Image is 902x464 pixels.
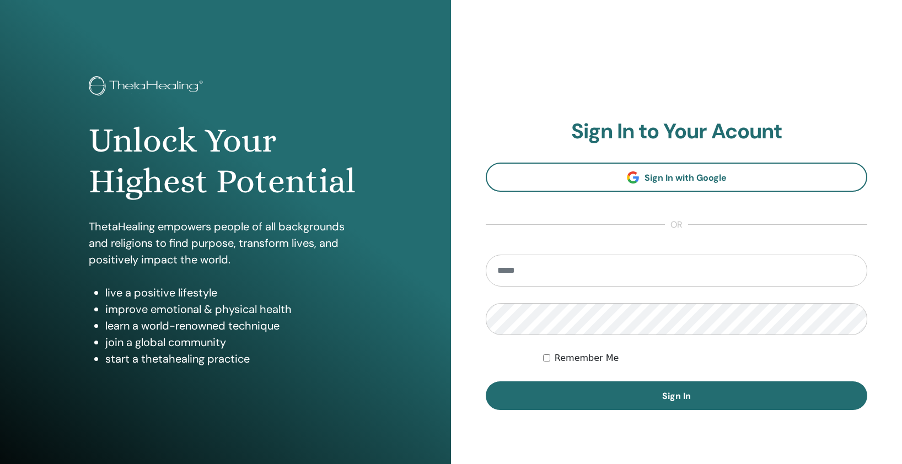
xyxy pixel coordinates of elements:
span: Sign In with Google [645,172,727,184]
button: Sign In [486,381,867,410]
a: Sign In with Google [486,163,867,192]
li: join a global community [105,334,362,350]
li: live a positive lifestyle [105,284,362,301]
h2: Sign In to Your Acount [486,119,867,144]
h1: Unlock Your Highest Potential [89,120,362,202]
span: or [665,218,688,231]
li: improve emotional & physical health [105,301,362,317]
span: Sign In [662,390,691,402]
label: Remember Me [555,352,619,365]
p: ThetaHealing empowers people of all backgrounds and religions to find purpose, transform lives, a... [89,218,362,268]
li: learn a world-renowned technique [105,317,362,334]
li: start a thetahealing practice [105,350,362,367]
div: Keep me authenticated indefinitely or until I manually logout [543,352,867,365]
